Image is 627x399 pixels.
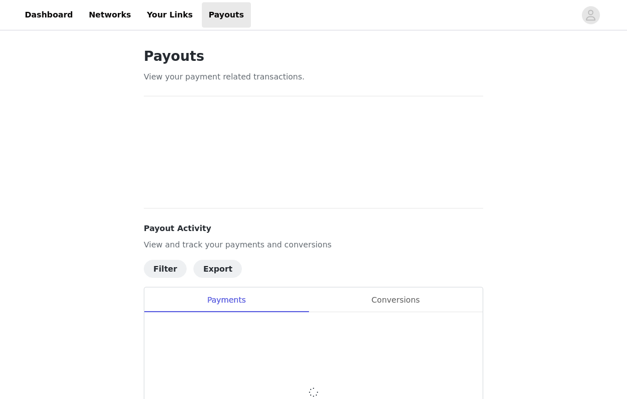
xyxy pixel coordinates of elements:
a: Dashboard [18,2,80,28]
button: Filter [144,260,187,278]
h1: Payouts [144,46,483,66]
a: Networks [82,2,138,28]
a: Payouts [202,2,251,28]
p: View and track your payments and conversions [144,239,483,251]
div: Conversions [308,287,483,313]
p: View your payment related transactions. [144,71,483,83]
a: Your Links [140,2,200,28]
div: avatar [585,6,596,24]
h4: Payout Activity [144,223,483,234]
div: Payments [144,287,308,313]
button: Export [193,260,242,278]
